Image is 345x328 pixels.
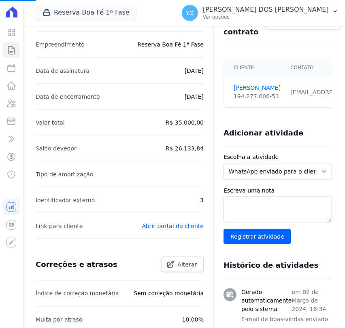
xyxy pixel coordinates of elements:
[224,58,285,77] th: Cliente
[182,315,204,325] p: 10,00%
[186,10,194,16] span: YD
[234,84,281,92] a: [PERSON_NAME]
[36,169,94,179] p: Tipo de amortização
[134,289,204,298] p: Sem correção monetária
[241,315,332,324] p: E-mail de boas-vindas enviado
[200,195,204,205] p: 3
[36,260,117,269] h3: Correções e atrasos
[36,118,65,127] p: Valor total
[161,257,204,272] a: Alterar
[36,40,85,49] p: Empreendimento
[224,229,291,244] input: Registrar atividade
[36,315,82,325] p: Multa por atraso
[203,6,329,14] p: [PERSON_NAME] DOS [PERSON_NAME]
[36,5,136,20] button: Reserva Boa Fé 1ª Fase
[224,128,303,138] h3: Adicionar atividade
[185,92,204,102] p: [DATE]
[241,288,292,314] h3: Gerado automaticamente pelo sistema
[36,195,95,205] p: Identificador externo
[36,144,77,153] p: Saldo devedor
[166,144,204,153] p: R$ 26.133,84
[224,186,332,195] label: Escreva uma nota
[224,153,332,161] label: Escolha a atividade
[292,288,332,314] p: em 02 de Março de 2024, 16:34
[224,260,318,270] h3: Histórico de atividades
[175,2,345,24] button: YD [PERSON_NAME] DOS [PERSON_NAME] Ver opções
[166,118,204,127] p: R$ 35.000,00
[36,221,83,231] p: Link para cliente
[178,260,197,269] span: Alterar
[36,66,89,76] p: Data de assinatura
[36,289,119,298] p: Índice de correção monetária
[234,92,281,101] div: 194.277.006-53
[185,66,204,76] p: [DATE]
[142,223,204,229] a: Abrir portal do cliente
[36,92,100,102] p: Data de encerramento
[203,14,329,20] p: Ver opções
[138,40,204,49] p: Reserva Boa Fé 1ª Fase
